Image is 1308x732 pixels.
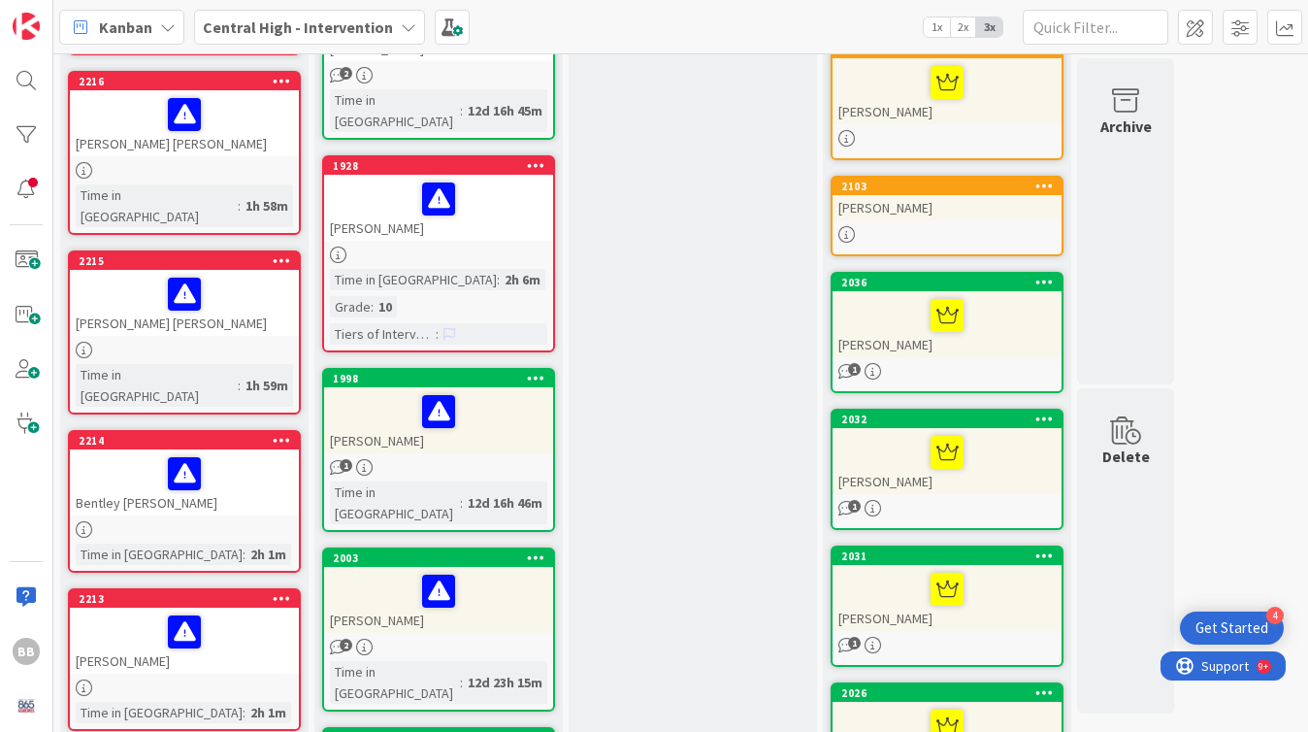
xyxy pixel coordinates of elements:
[76,184,238,227] div: Time in [GEOGRAPHIC_DATA]
[245,702,291,723] div: 2h 1m
[243,702,245,723] span: :
[841,686,1062,700] div: 2026
[243,544,245,565] span: :
[330,482,460,524] div: Time in [GEOGRAPHIC_DATA]
[841,180,1062,193] div: 2103
[79,434,299,448] div: 2214
[833,274,1062,357] div: 2036[PERSON_NAME]
[833,548,1062,631] div: 2031[PERSON_NAME]
[1102,445,1150,468] div: Delete
[833,274,1062,291] div: 2036
[13,13,40,40] img: Visit kanbanzone.com
[333,551,553,565] div: 2003
[241,195,293,216] div: 1h 58m
[833,41,1062,124] div: 2105[PERSON_NAME]
[238,195,241,216] span: :
[463,100,547,121] div: 12d 16h 45m
[79,592,299,606] div: 2213
[322,155,555,352] a: 1928[PERSON_NAME]Time in [GEOGRAPHIC_DATA]:2h 6mGrade:10Tiers of Intervention:
[41,3,88,26] span: Support
[950,17,976,37] span: 2x
[463,492,547,514] div: 12d 16h 46m
[833,411,1062,428] div: 2032
[924,17,950,37] span: 1x
[70,90,299,156] div: [PERSON_NAME] [PERSON_NAME]
[340,67,352,80] span: 2
[330,89,460,132] div: Time in [GEOGRAPHIC_DATA]
[70,252,299,270] div: 2215
[371,296,374,317] span: :
[1266,607,1284,624] div: 4
[330,323,436,345] div: Tiers of Intervention
[500,269,545,290] div: 2h 6m
[98,8,108,23] div: 9+
[70,432,299,516] div: 2214Bentley [PERSON_NAME]
[831,39,1063,160] a: 2105[PERSON_NAME]
[76,544,243,565] div: Time in [GEOGRAPHIC_DATA]
[324,567,553,633] div: [PERSON_NAME]
[460,672,463,693] span: :
[330,269,497,290] div: Time in [GEOGRAPHIC_DATA]
[841,413,1062,426] div: 2032
[79,254,299,268] div: 2215
[324,175,553,241] div: [PERSON_NAME]
[330,296,371,317] div: Grade
[831,176,1063,256] a: 2103[PERSON_NAME]
[833,291,1062,357] div: [PERSON_NAME]
[70,73,299,156] div: 2216[PERSON_NAME] [PERSON_NAME]
[68,430,301,573] a: 2214Bentley [PERSON_NAME]Time in [GEOGRAPHIC_DATA]:2h 1m
[848,500,861,513] span: 1
[1195,618,1268,638] div: Get Started
[831,272,1063,393] a: 2036[PERSON_NAME]
[831,409,1063,530] a: 2032[PERSON_NAME]
[497,269,500,290] span: :
[841,276,1062,289] div: 2036
[374,296,397,317] div: 10
[324,157,553,175] div: 1928
[324,549,553,633] div: 2003[PERSON_NAME]
[833,428,1062,494] div: [PERSON_NAME]
[70,432,299,449] div: 2214
[460,100,463,121] span: :
[833,411,1062,494] div: 2032[PERSON_NAME]
[70,252,299,336] div: 2215[PERSON_NAME] [PERSON_NAME]
[324,387,553,453] div: [PERSON_NAME]
[833,58,1062,124] div: [PERSON_NAME]
[833,565,1062,631] div: [PERSON_NAME]
[330,661,460,704] div: Time in [GEOGRAPHIC_DATA]
[68,250,301,415] a: 2215[PERSON_NAME] [PERSON_NAME]Time in [GEOGRAPHIC_DATA]:1h 59m
[976,17,1002,37] span: 3x
[848,363,861,376] span: 1
[76,364,238,407] div: Time in [GEOGRAPHIC_DATA]
[1023,10,1168,45] input: Quick Filter...
[322,368,555,532] a: 1998[PERSON_NAME]Time in [GEOGRAPHIC_DATA]:12d 16h 46m
[70,270,299,336] div: [PERSON_NAME] [PERSON_NAME]
[324,157,553,241] div: 1928[PERSON_NAME]
[241,375,293,396] div: 1h 59m
[79,75,299,88] div: 2216
[324,370,553,387] div: 1998
[76,702,243,723] div: Time in [GEOGRAPHIC_DATA]
[1100,115,1152,138] div: Archive
[841,549,1062,563] div: 2031
[13,692,40,719] img: avatar
[13,638,40,665] div: BB
[70,608,299,674] div: [PERSON_NAME]
[463,672,547,693] div: 12d 23h 15m
[203,17,393,37] b: Central High - Intervention
[436,323,439,345] span: :
[70,449,299,516] div: Bentley [PERSON_NAME]
[68,71,301,235] a: 2216[PERSON_NAME] [PERSON_NAME]Time in [GEOGRAPHIC_DATA]:1h 58m
[833,178,1062,220] div: 2103[PERSON_NAME]
[833,548,1062,565] div: 2031
[833,195,1062,220] div: [PERSON_NAME]
[1180,612,1284,645] div: Open Get Started checklist, remaining modules: 4
[848,637,861,649] span: 1
[245,544,291,565] div: 2h 1m
[460,492,463,514] span: :
[831,546,1063,667] a: 2031[PERSON_NAME]
[99,16,152,39] span: Kanban
[833,684,1062,702] div: 2026
[70,590,299,674] div: 2213[PERSON_NAME]
[322,548,555,712] a: 2003[PERSON_NAME]Time in [GEOGRAPHIC_DATA]:12d 23h 15m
